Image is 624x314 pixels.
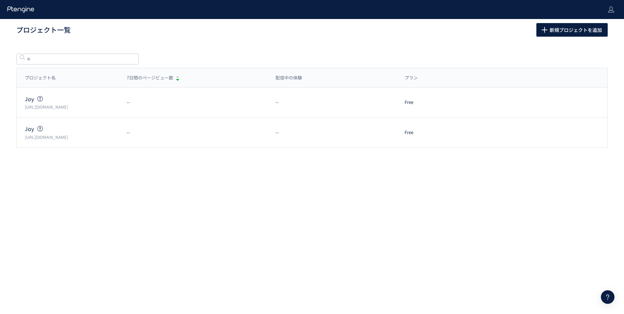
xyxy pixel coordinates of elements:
[25,104,119,110] p: https://drjoy.co.jp/
[25,75,56,81] span: プロジェクト名
[119,99,267,106] div: --
[127,75,173,81] span: 7日間のページビュー数
[396,99,506,106] div: Free
[267,129,396,136] div: --
[25,134,119,140] p: https://drjoy.co.jp
[25,95,119,103] p: Joy
[119,129,267,136] div: --
[405,75,418,81] span: プラン
[275,75,302,81] span: 配信中の体験
[396,129,506,136] div: Free
[16,25,521,35] h1: プロジェクト一覧
[536,23,608,37] button: 新規プロジェクトを追加
[267,99,396,106] div: --
[550,23,602,37] span: 新規プロジェクトを追加
[25,125,119,133] p: Joy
